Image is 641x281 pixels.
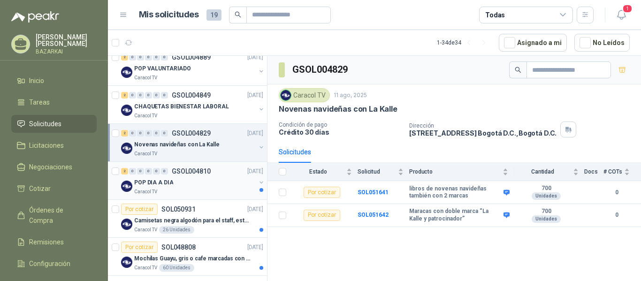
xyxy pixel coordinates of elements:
div: Por cotizar [304,187,340,198]
div: Unidades [532,215,561,223]
a: Por cotizarSOL050931[DATE] Company LogoCamisetas negra algodón para el staff, estampadas en espal... [108,200,267,238]
p: SOL048808 [161,244,196,251]
span: Producto [409,168,501,175]
span: # COTs [603,168,622,175]
p: Caracol TV [134,150,157,158]
button: 1 [613,7,630,23]
span: Estado [292,168,344,175]
a: Tareas [11,93,97,111]
p: Mochilas Guayu, gris o cafe marcadas con un logo [134,254,251,263]
a: Solicitudes [11,115,97,133]
div: 0 [145,92,152,99]
img: Company Logo [121,105,132,116]
span: Órdenes de Compra [29,205,88,226]
div: 0 [129,130,136,137]
p: BAZARKAI [36,49,97,54]
p: Crédito 30 días [279,128,402,136]
p: GSOL004849 [172,92,211,99]
a: Remisiones [11,233,97,251]
p: [DATE] [247,167,263,176]
div: 2 [121,54,128,61]
p: [DATE] [247,243,263,252]
p: Caracol TV [134,74,157,82]
span: Licitaciones [29,140,64,151]
img: Company Logo [121,219,132,230]
img: Company Logo [121,257,132,268]
p: [STREET_ADDRESS] Bogotá D.C. , Bogotá D.C. [409,129,557,137]
p: POP VALUNTARIADO [134,64,191,73]
p: Condición de pago [279,122,402,128]
div: 0 [161,130,168,137]
img: Company Logo [121,143,132,154]
a: Órdenes de Compra [11,201,97,229]
a: SOL051642 [358,212,389,218]
img: Company Logo [281,90,291,100]
h3: GSOL004829 [292,62,349,77]
a: 2 0 0 0 0 0 GSOL004849[DATE] Company LogoCHAQUETAS BIENESTAR LABORALCaracol TV [121,90,265,120]
div: 0 [145,168,152,175]
b: 700 [514,208,579,215]
button: Asignado a mi [499,34,567,52]
img: Company Logo [121,67,132,78]
p: POP DIA A DIA [134,178,173,187]
span: 19 [206,9,221,21]
span: search [235,11,241,18]
div: Por cotizar [121,204,158,215]
a: SOL051641 [358,189,389,196]
div: 2 [121,92,128,99]
a: 2 0 0 0 0 0 GSOL004829[DATE] Company LogoNovenas navideñas con La KalleCaracol TV [121,128,265,158]
th: Estado [292,163,358,181]
div: 26 Unidades [159,226,194,234]
div: Todas [485,10,505,20]
div: 0 [129,168,136,175]
span: Cantidad [514,168,571,175]
div: 0 [137,54,144,61]
span: Configuración [29,258,70,269]
p: [DATE] [247,91,263,100]
div: 2 [121,130,128,137]
img: Company Logo [121,181,132,192]
p: GSOL004810 [172,168,211,175]
p: Caracol TV [134,226,157,234]
th: Producto [409,163,514,181]
b: 0 [603,211,630,220]
span: Remisiones [29,237,64,247]
p: Novenas navideñas con La Kalle [134,140,219,149]
a: Inicio [11,72,97,90]
th: # COTs [603,163,641,181]
b: Maracas con doble marca “La Kalle y patrocinador” [409,208,501,222]
div: 0 [137,92,144,99]
span: Solicitud [358,168,396,175]
a: Licitaciones [11,137,97,154]
div: 0 [153,168,160,175]
img: Logo peakr [11,11,59,23]
h1: Mis solicitudes [139,8,199,22]
th: Solicitud [358,163,409,181]
div: Unidades [532,192,561,200]
p: Dirección [409,122,557,129]
a: Por cotizarSOL048808[DATE] Company LogoMochilas Guayu, gris o cafe marcadas con un logoCaracol TV... [108,238,267,276]
p: Novenas navideñas con La Kalle [279,104,397,114]
div: 2 [121,168,128,175]
div: 0 [161,92,168,99]
p: [DATE] [247,205,263,214]
span: search [515,67,521,73]
div: 0 [161,54,168,61]
th: Cantidad [514,163,584,181]
a: 2 0 0 0 0 0 GSOL004889[DATE] Company LogoPOP VALUNTARIADOCaracol TV [121,52,265,82]
p: [PERSON_NAME] [PERSON_NAME] [36,34,97,47]
span: Cotizar [29,183,51,194]
p: CHAQUETAS BIENESTAR LABORAL [134,102,229,111]
p: Caracol TV [134,112,157,120]
p: GSOL004889 [172,54,211,61]
div: 0 [153,130,160,137]
div: Por cotizar [121,242,158,253]
p: [DATE] [247,129,263,138]
a: Negociaciones [11,158,97,176]
div: Por cotizar [304,210,340,221]
div: Caracol TV [279,88,330,102]
span: 1 [622,4,633,13]
div: 0 [153,92,160,99]
a: 2 0 0 0 0 0 GSOL004810[DATE] Company LogoPOP DIA A DIACaracol TV [121,166,265,196]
